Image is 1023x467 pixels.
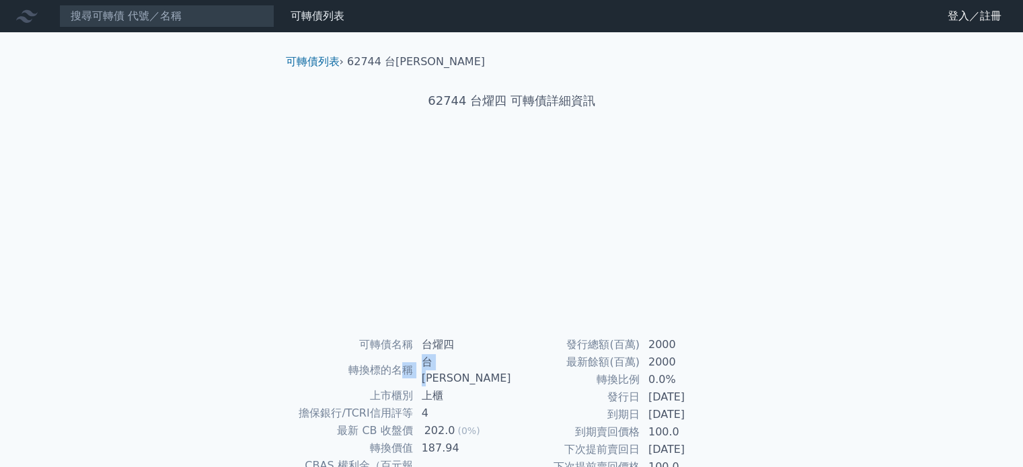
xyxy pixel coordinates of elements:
[275,91,749,110] h1: 62744 台燿四 可轉債詳細資訊
[640,371,732,388] td: 0.0%
[291,353,414,387] td: 轉換標的名稱
[512,371,640,388] td: 轉換比例
[414,387,512,405] td: 上櫃
[512,441,640,458] td: 下次提前賣回日
[512,388,640,406] td: 發行日
[422,423,458,439] div: 202.0
[937,5,1012,27] a: 登入／註冊
[291,405,414,422] td: 擔保銀行/TCRI信用評等
[286,54,344,70] li: ›
[291,9,344,22] a: 可轉債列表
[640,353,732,371] td: 2000
[291,336,414,353] td: 可轉債名稱
[512,353,640,371] td: 最新餘額(百萬)
[512,336,640,353] td: 發行總額(百萬)
[457,425,480,436] span: (0%)
[640,336,732,353] td: 2000
[414,353,512,387] td: 台[PERSON_NAME]
[640,423,732,441] td: 100.0
[291,439,414,457] td: 轉換價值
[414,439,512,457] td: 187.94
[347,54,485,70] li: 62744 台[PERSON_NAME]
[286,55,340,68] a: 可轉債列表
[640,406,732,423] td: [DATE]
[640,441,732,458] td: [DATE]
[640,388,732,406] td: [DATE]
[59,5,274,28] input: 搜尋可轉債 代號／名稱
[512,423,640,441] td: 到期賣回價格
[291,422,414,439] td: 最新 CB 收盤價
[956,402,1023,467] iframe: Chat Widget
[512,406,640,423] td: 到期日
[414,336,512,353] td: 台燿四
[414,405,512,422] td: 4
[291,387,414,405] td: 上市櫃別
